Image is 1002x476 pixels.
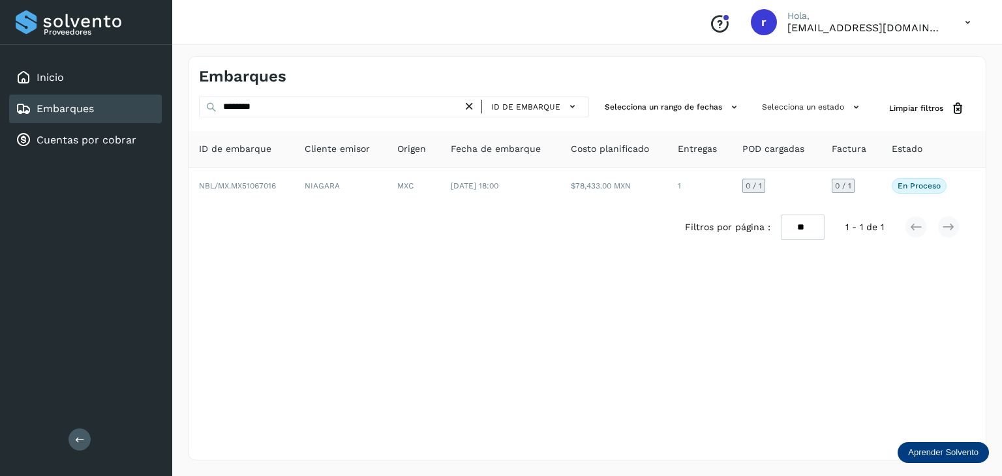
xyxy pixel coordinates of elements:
[678,142,717,156] span: Entregas
[879,97,975,121] button: Limpiar filtros
[451,142,541,156] span: Fecha de embarque
[37,134,136,146] a: Cuentas por cobrar
[199,181,276,190] span: NBL/MX.MX51067016
[835,182,851,190] span: 0 / 1
[685,220,770,234] span: Filtros por página :
[451,181,498,190] span: [DATE] 18:00
[889,102,943,114] span: Limpiar filtros
[560,168,667,204] td: $78,433.00 MXN
[787,22,944,34] p: romanreyes@tumsa.com.mx
[746,182,762,190] span: 0 / 1
[294,168,387,204] td: NIAGARA
[199,142,271,156] span: ID de embarque
[757,97,868,118] button: Selecciona un estado
[845,220,884,234] span: 1 - 1 de 1
[908,447,979,458] p: Aprender Solvento
[37,71,64,83] a: Inicio
[9,126,162,155] div: Cuentas por cobrar
[491,101,560,113] span: ID de embarque
[37,102,94,115] a: Embarques
[397,142,426,156] span: Origen
[742,142,804,156] span: POD cargadas
[892,142,922,156] span: Estado
[305,142,370,156] span: Cliente emisor
[898,442,989,463] div: Aprender Solvento
[44,27,157,37] p: Proveedores
[600,97,746,118] button: Selecciona un rango de fechas
[487,97,583,116] button: ID de embarque
[898,181,941,190] p: En proceso
[387,168,440,204] td: MXC
[667,168,732,204] td: 1
[9,95,162,123] div: Embarques
[787,10,944,22] p: Hola,
[832,142,866,156] span: Factura
[9,63,162,92] div: Inicio
[199,67,286,86] h4: Embarques
[571,142,649,156] span: Costo planificado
